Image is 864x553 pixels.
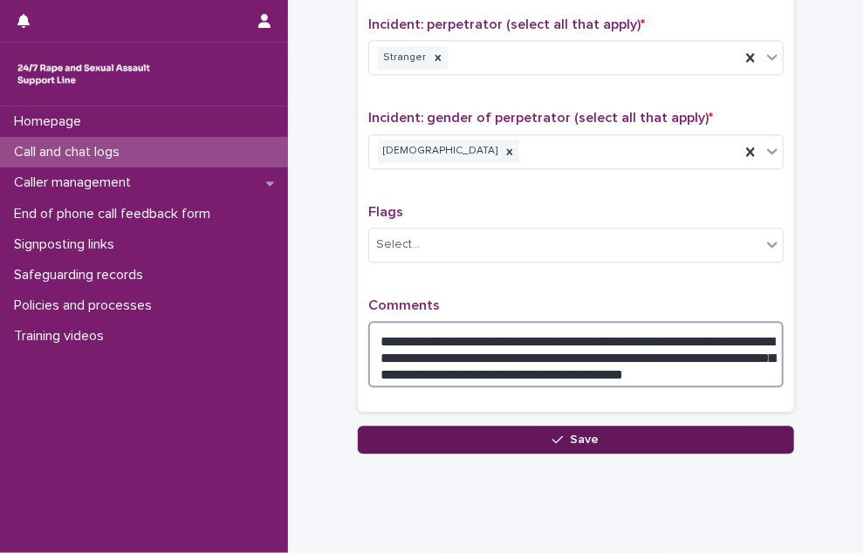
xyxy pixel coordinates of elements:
[14,57,154,92] img: rhQMoQhaT3yELyF149Cw
[378,46,429,70] div: Stranger
[7,206,224,222] p: End of phone call feedback form
[7,267,157,283] p: Safeguarding records
[7,236,128,253] p: Signposting links
[7,174,145,191] p: Caller management
[571,434,600,446] span: Save
[368,17,645,31] span: Incident: perpetrator (select all that apply)
[7,328,118,345] p: Training videos
[358,426,794,454] button: Save
[368,205,403,219] span: Flags
[368,298,440,312] span: Comments
[7,297,166,314] p: Policies and processes
[368,111,713,125] span: Incident: gender of perpetrator (select all that apply)
[378,140,500,163] div: [DEMOGRAPHIC_DATA]
[7,113,95,130] p: Homepage
[376,236,420,254] div: Select...
[7,144,134,160] p: Call and chat logs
